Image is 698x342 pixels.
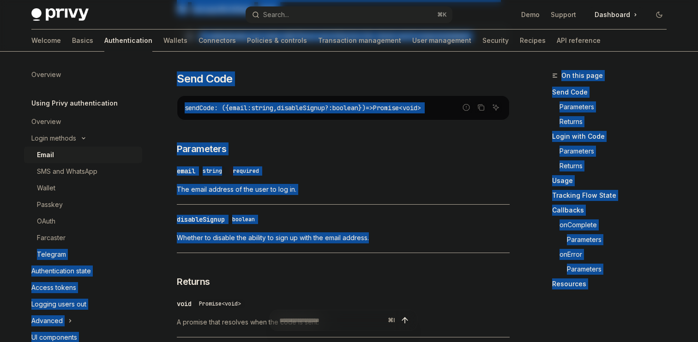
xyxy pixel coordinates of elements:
a: Support [551,10,576,19]
div: OAuth [37,216,55,227]
button: Toggle Advanced section [24,313,142,329]
a: Connectors [199,29,236,52]
span: The email address of the user to log in. [177,184,510,195]
div: Search... [263,9,289,20]
span: disableSignup [277,104,325,112]
span: boolean [232,216,255,223]
a: onComplete [552,218,674,232]
div: Overview [31,116,61,127]
div: Wallet [37,183,55,194]
a: Recipes [520,29,546,52]
span: > [417,104,421,112]
span: Parameters [177,142,226,155]
span: , [273,104,277,112]
a: Overview [24,66,142,83]
a: Usage [552,173,674,188]
div: email [177,166,195,176]
span: Dashboard [595,10,630,19]
a: Email [24,147,142,163]
span: ?: [325,104,332,112]
span: }) [358,104,366,112]
a: Policies & controls [247,29,307,52]
div: Access tokens [31,282,76,293]
button: Send message [398,314,411,327]
span: boolean [332,104,358,112]
a: Returns [552,159,674,173]
a: Demo [521,10,540,19]
span: Promise [373,104,399,112]
span: Whether to disable the ability to sign up with the email address. [177,232,510,243]
input: Ask a question... [279,310,384,330]
div: Passkey [37,199,63,210]
a: Parameters [552,232,674,247]
a: OAuth [24,213,142,230]
a: Authentication [104,29,152,52]
a: Overview [24,113,142,130]
span: email [229,104,247,112]
a: Wallets [163,29,187,52]
a: SMS and WhatsApp [24,163,142,180]
a: onError [552,247,674,262]
a: Callbacks [552,203,674,218]
div: Farcaster [37,232,66,243]
a: Returns [552,114,674,129]
a: Resources [552,277,674,291]
button: Open search [246,6,452,23]
img: dark logo [31,8,89,21]
a: Passkey [24,196,142,213]
h5: Using Privy authentication [31,98,118,109]
div: SMS and WhatsApp [37,166,97,177]
div: required [229,166,263,176]
div: Authentication state [31,265,91,277]
a: User management [412,29,471,52]
button: Report incorrect code [460,101,472,113]
a: Send Code [552,85,674,100]
div: disableSignup [177,215,225,224]
a: Authentication state [24,263,142,279]
button: Toggle Login methods section [24,130,142,147]
div: Login methods [31,133,76,144]
a: Transaction management [318,29,401,52]
span: Returns [177,275,210,288]
div: void [177,299,192,308]
a: Security [482,29,509,52]
span: < [399,104,403,112]
div: Logging users out [31,299,86,310]
span: => [366,104,373,112]
a: Dashboard [587,7,644,22]
div: Overview [31,69,61,80]
a: Login with Code [552,129,674,144]
span: Send Code [177,71,233,86]
span: : ({ [214,104,229,112]
button: Copy the contents from the code block [475,101,487,113]
a: Logging users out [24,296,142,313]
a: Access tokens [24,279,142,296]
span: sendCode [185,104,214,112]
a: Telegram [24,246,142,263]
span: string [203,167,222,175]
div: Email [37,149,54,160]
a: Farcaster [24,230,142,246]
a: Parameters [552,100,674,114]
span: void [403,104,417,112]
a: Wallet [24,180,142,196]
button: Ask AI [490,101,502,113]
button: Toggle dark mode [652,7,667,22]
a: Basics [72,29,93,52]
span: string [251,104,273,112]
a: Welcome [31,29,61,52]
span: ⌘ K [437,11,447,18]
span: On this page [561,70,603,81]
a: Tracking Flow State [552,188,674,203]
a: Parameters [552,262,674,277]
span: Promise<void> [199,300,241,307]
div: Telegram [37,249,66,260]
div: Advanced [31,315,63,326]
span: : [247,104,251,112]
a: API reference [557,29,601,52]
a: Parameters [552,144,674,159]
